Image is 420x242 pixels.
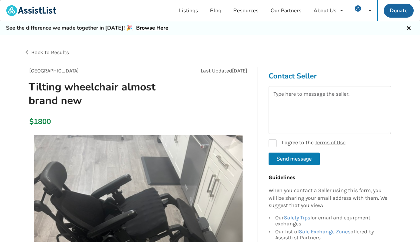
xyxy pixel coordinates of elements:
[6,25,168,32] h5: See the difference we made together in [DATE]! 🎉
[269,139,345,147] label: I agree to the
[275,228,388,242] div: Our list of offered by AssistList Partners
[204,0,227,21] a: Blog
[315,139,345,146] a: Terms of Use
[269,71,391,81] h3: Contact Seller
[269,174,295,181] b: Guidelines
[384,4,414,18] a: Donate
[314,8,336,13] div: About Us
[269,153,320,165] button: Send message
[275,215,388,228] div: Our for email and equipment exchanges
[136,24,168,32] a: Browse Here
[232,67,247,74] span: [DATE]
[355,5,361,12] img: user icon
[269,187,388,210] p: When you contact a Seller using this form, you will be sharing your email address with them. We s...
[201,67,232,74] span: Last Updated
[29,117,33,126] div: $1800
[173,0,204,21] a: Listings
[23,80,181,107] h1: Tilting wheelchair almost brand new
[6,5,56,16] img: assistlist-logo
[284,214,310,221] a: Safety Tips
[29,67,79,74] span: [GEOGRAPHIC_DATA]
[31,49,69,56] span: Back to Results
[265,0,308,21] a: Our Partners
[227,0,265,21] a: Resources
[299,228,350,235] a: Safe Exchange Zones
